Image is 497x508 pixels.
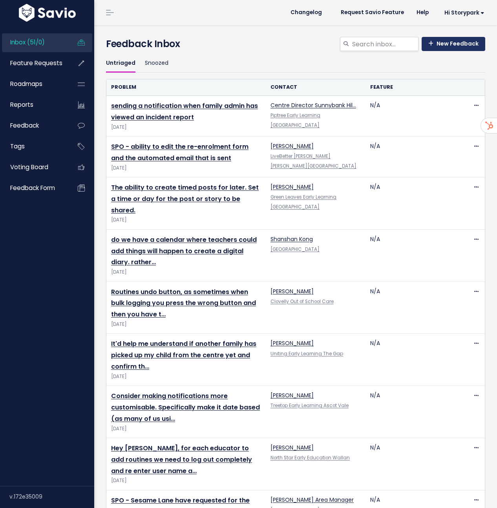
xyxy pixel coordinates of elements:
[10,59,62,67] span: Feature Requests
[365,96,465,137] td: N/A
[334,7,410,18] a: Request Savio Feature
[435,7,491,19] a: Hi Storypark
[111,477,261,485] span: [DATE]
[365,438,465,490] td: N/A
[266,79,365,95] th: Contact
[9,486,94,507] div: v.172e35009
[270,287,314,295] a: [PERSON_NAME]
[10,184,55,192] span: Feedback form
[365,177,465,230] td: N/A
[10,101,33,109] span: Reports
[270,183,314,191] a: [PERSON_NAME]
[111,101,258,122] a: sending a notification when family admin has viewed an incident report
[111,216,261,224] span: [DATE]
[111,235,257,267] a: do we have a calendar where teachers could add things will happen to create a digital diary. rather…
[270,112,320,128] a: Piptree Early Learning [GEOGRAPHIC_DATA]
[2,137,65,155] a: Tags
[2,158,65,176] a: Voting Board
[365,386,465,438] td: N/A
[145,54,168,73] a: Snoozed
[270,402,349,409] a: Treetop Early Learning Ascot Vale
[111,444,252,475] a: Hey [PERSON_NAME], for each educator to add routines we need to log out completely and re enter u...
[2,117,65,135] a: Feedback
[111,425,261,433] span: [DATE]
[111,339,256,371] a: It'd help me understand if another family has picked up my child from the centre yet and confirm th…
[270,339,314,347] a: [PERSON_NAME]
[17,4,78,22] img: logo-white.9d6f32f41409.svg
[270,101,356,109] a: Centre Director Sunnybank Hil…
[10,121,39,130] span: Feedback
[291,10,322,15] span: Changelog
[365,334,465,386] td: N/A
[270,351,343,357] a: Uniting Early Learning The Gap
[422,37,485,51] a: New Feedback
[2,96,65,114] a: Reports
[111,164,261,172] span: [DATE]
[365,79,465,95] th: Feature
[10,163,48,171] span: Voting Board
[106,54,485,73] ul: Filter feature requests
[10,142,25,150] span: Tags
[2,54,65,72] a: Feature Requests
[270,153,356,169] a: LiveBetter [PERSON_NAME] [PERSON_NAME][GEOGRAPHIC_DATA]
[270,194,336,210] a: Green Leaves Early Learning [GEOGRAPHIC_DATA]
[270,235,313,243] a: Shanshan Kong
[106,54,135,73] a: Untriaged
[111,268,261,276] span: [DATE]
[270,298,334,305] a: Clovelly Out of School Care
[111,373,261,381] span: [DATE]
[111,320,261,329] span: [DATE]
[270,455,350,461] a: North Star Early Education Wallan
[111,142,248,163] a: SPO - ability to edit the re-enrolment form and the automated email that is sent
[2,179,65,197] a: Feedback form
[111,123,261,132] span: [DATE]
[111,391,260,423] a: Consider making notifications more customisable. Specifically make it date based (as many of us usi…
[270,246,320,252] a: [GEOGRAPHIC_DATA]
[111,287,256,319] a: Routines undo button, as sometimes when bulk logging you press the wrong button and then you have t…
[365,229,465,281] td: N/A
[410,7,435,18] a: Help
[270,496,354,504] a: [PERSON_NAME] Area Manager
[111,183,259,215] a: The ability to create timed posts for later. Set a time or day for the post or story to be shared.
[106,37,485,51] h4: Feedback Inbox
[444,10,484,16] span: Hi Storypark
[10,38,45,46] span: Inbox (51/0)
[2,33,65,51] a: Inbox (51/0)
[270,142,314,150] a: [PERSON_NAME]
[351,37,418,51] input: Search inbox...
[106,79,266,95] th: Problem
[2,75,65,93] a: Roadmaps
[365,281,465,334] td: N/A
[270,444,314,451] a: [PERSON_NAME]
[270,391,314,399] a: [PERSON_NAME]
[10,80,42,88] span: Roadmaps
[365,137,465,177] td: N/A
